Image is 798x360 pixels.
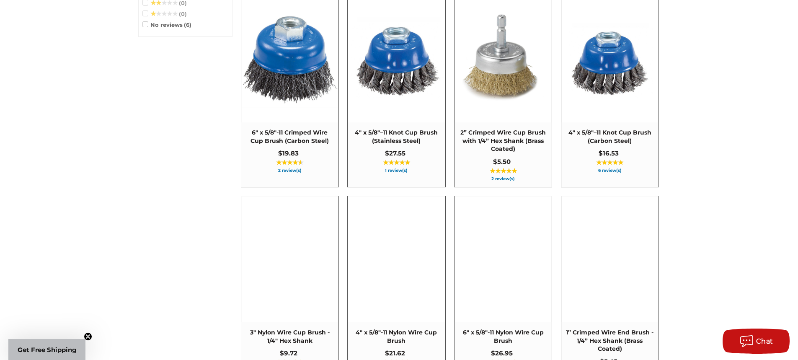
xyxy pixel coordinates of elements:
[245,129,334,145] span: 6" x 5/8"-11 Crimped Wire Cup Brush (Carbon Steel)
[352,129,441,145] span: 4″ x 5/8″–11 Knot Cup Brush (Stainless Steel)
[348,11,444,108] img: 4″ x 5/8″–11 Knot Cup Brush (Stainless Steel)
[385,349,405,357] span: $21.62
[150,10,178,17] span: ★★★★★
[352,168,441,173] span: 1 review(s)
[723,329,790,354] button: Chat
[459,177,547,181] span: 2 review(s)
[566,129,654,145] span: 4″ x 5/8″–11 Knot Cup Brush (Carbon Steel)
[348,211,444,308] img: 4" x 5/8"-11 Nylon Wire Cup Brushes
[280,349,297,357] span: $9.72
[455,11,551,108] img: 2" brass crimped wire cup brush with 1/4" hex shank
[562,11,658,108] img: 4″ x 5/8″–11 Knot Cup Brush (Carbon Steel)
[245,329,334,345] span: 3" Nylon Wire Cup Brush - 1/4" Hex Shank
[491,349,513,357] span: $26.95
[459,129,547,153] span: 2” Crimped Wire Cup Brush with 1/4” Hex Shank (Brass Coated)
[566,168,654,173] span: 6 review(s)
[242,11,338,108] img: 6" x 5/8"-11 Crimped Wire Cup Brush (Carbon Steel)
[242,211,338,308] img: 3" Nylon Wire Cup Brush - 1/4" Hex Shank
[278,149,299,157] span: $19.83
[245,168,334,173] span: 2 review(s)
[562,211,658,308] img: brass coated 1 inch end brush
[385,149,405,157] span: $27.55
[596,159,623,166] span: ★★★★★
[143,21,192,28] span: No reviews
[493,158,511,166] span: $5.50
[566,329,654,353] span: 1” Crimped Wire End Brush - 1/4” Hex Shank (Brass Coated)
[756,337,773,345] span: Chat
[459,329,547,345] span: 6" x 5/8"-11 Nylon Wire Cup Brush
[8,339,85,360] div: Get Free ShippingClose teaser
[490,168,517,174] span: ★★★★★
[18,346,77,354] span: Get Free Shipping
[84,332,92,341] button: Close teaser
[599,149,619,157] span: $16.53
[352,329,441,345] span: 4" x 5/8"-11 Nylon Wire Cup Brush
[455,211,551,308] img: 6" x 5/8"-11 Nylon Wire Wheel Cup Brushes
[383,159,410,166] span: ★★★★★
[184,21,191,28] span: 6
[179,10,187,17] span: 0
[276,159,303,166] span: ★★★★★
